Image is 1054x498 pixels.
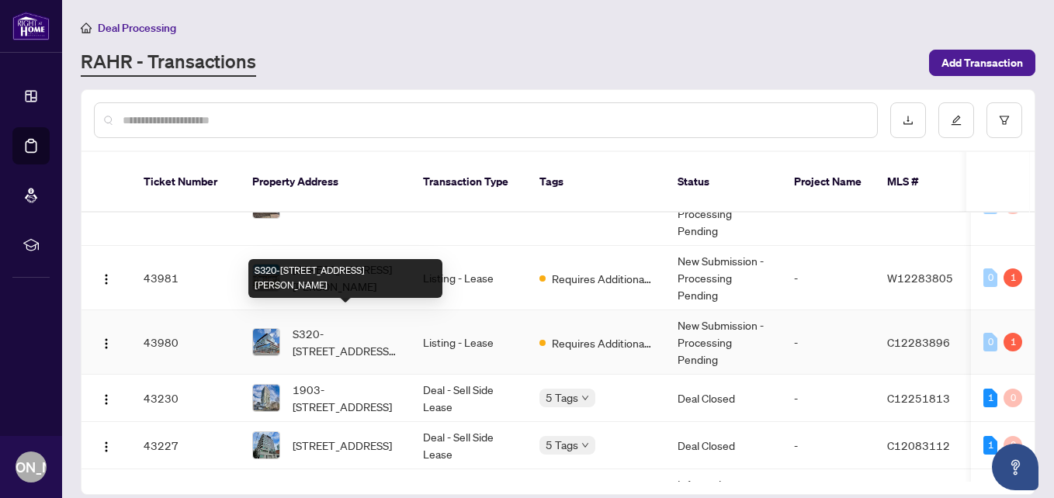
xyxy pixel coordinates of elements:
[875,152,968,213] th: MLS #
[782,310,875,375] td: -
[782,152,875,213] th: Project Name
[94,433,119,458] button: Logo
[1004,389,1022,407] div: 0
[1004,333,1022,351] div: 1
[782,422,875,469] td: -
[665,310,782,375] td: New Submission - Processing Pending
[411,246,527,310] td: Listing - Lease
[1004,268,1022,287] div: 1
[983,333,997,351] div: 0
[253,329,279,355] img: thumbnail-img
[100,393,113,406] img: Logo
[887,391,950,405] span: C12251813
[131,152,240,213] th: Ticket Number
[665,246,782,310] td: New Submission - Processing Pending
[999,115,1010,126] span: filter
[81,49,256,77] a: RAHR - Transactions
[94,265,119,290] button: Logo
[81,22,92,33] span: home
[581,394,589,402] span: down
[98,21,176,35] span: Deal Processing
[887,271,953,285] span: W12283805
[131,375,240,422] td: 43230
[552,270,653,287] span: Requires Additional Docs
[94,386,119,410] button: Logo
[951,115,962,126] span: edit
[581,441,589,449] span: down
[253,385,279,411] img: thumbnail-img
[94,330,119,354] button: Logo
[240,152,411,213] th: Property Address
[929,50,1035,76] button: Add Transaction
[983,389,997,407] div: 1
[782,375,875,422] td: -
[665,422,782,469] td: Deal Closed
[411,375,527,422] td: Deal - Sell Side Lease
[887,335,950,349] span: C12283896
[983,268,997,287] div: 0
[411,310,527,375] td: Listing - Lease
[293,437,392,454] span: [STREET_ADDRESS]
[248,259,442,298] div: S320-[STREET_ADDRESS][PERSON_NAME]
[941,50,1023,75] span: Add Transaction
[527,152,665,213] th: Tags
[12,12,50,40] img: logo
[546,389,578,406] span: 5 Tags
[131,246,240,310] td: 43981
[890,102,926,138] button: download
[131,310,240,375] td: 43980
[100,337,113,350] img: Logo
[887,438,950,452] span: C12083112
[938,102,974,138] button: edit
[665,375,782,422] td: Deal Closed
[986,102,1022,138] button: filter
[131,422,240,469] td: 43227
[992,444,1038,490] button: Open asap
[253,432,279,458] img: thumbnail-img
[411,422,527,469] td: Deal - Sell Side Lease
[552,334,653,351] span: Requires Additional Docs
[293,325,398,359] span: S320-[STREET_ADDRESS][PERSON_NAME]
[100,273,113,285] img: Logo
[1004,436,1022,455] div: 0
[903,115,914,126] span: download
[782,246,875,310] td: -
[983,436,997,455] div: 1
[411,152,527,213] th: Transaction Type
[100,441,113,453] img: Logo
[665,152,782,213] th: Status
[546,436,578,454] span: 5 Tags
[293,381,398,415] span: 1903-[STREET_ADDRESS]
